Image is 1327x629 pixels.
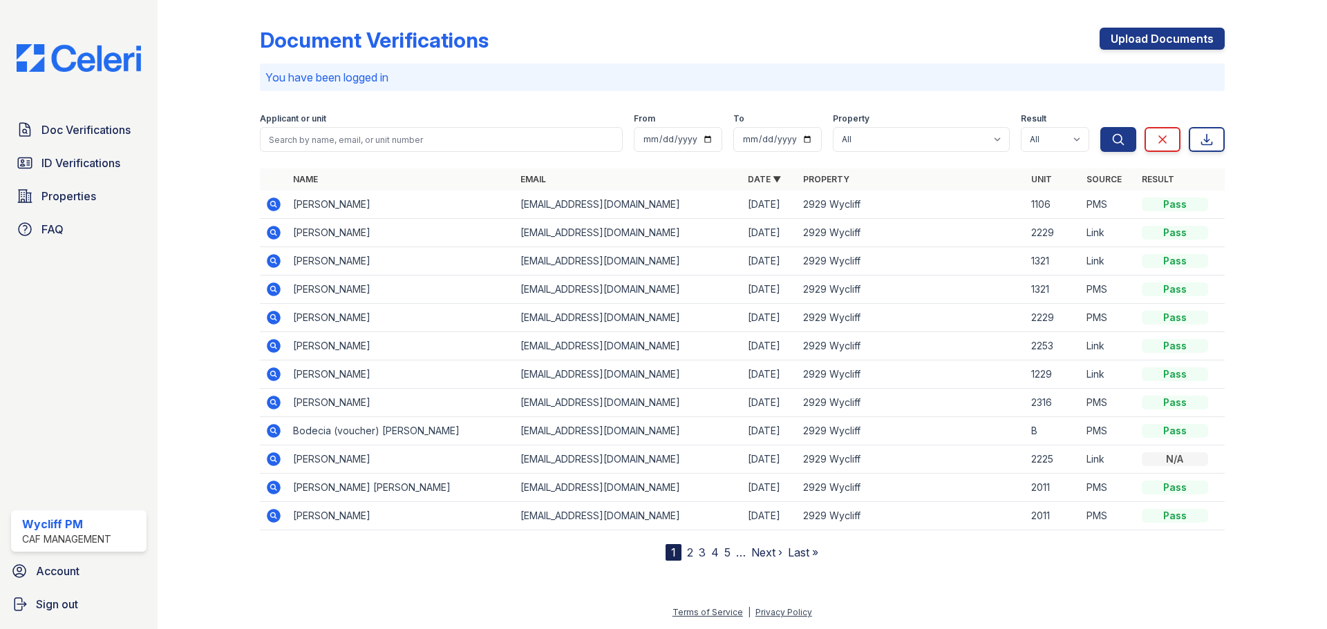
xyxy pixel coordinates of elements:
div: Pass [1142,254,1208,268]
td: 2316 [1026,389,1081,417]
td: 2929 Wycliff [798,474,1025,502]
td: [EMAIL_ADDRESS][DOMAIN_NAME] [515,445,742,474]
td: [PERSON_NAME] [PERSON_NAME] [288,474,515,502]
td: [PERSON_NAME] [288,360,515,389]
div: Pass [1142,481,1208,494]
td: [DATE] [742,219,798,247]
td: PMS [1081,275,1136,304]
span: FAQ [41,221,64,238]
td: 2929 Wycliff [798,332,1025,360]
div: Wycliff PM [22,516,111,532]
td: [PERSON_NAME] [288,502,515,530]
td: [DATE] [742,360,798,389]
td: Link [1081,247,1136,275]
td: [DATE] [742,191,798,219]
td: [EMAIL_ADDRESS][DOMAIN_NAME] [515,247,742,275]
td: [EMAIL_ADDRESS][DOMAIN_NAME] [515,332,742,360]
a: Doc Verifications [11,116,147,144]
td: Link [1081,219,1136,247]
span: Account [36,563,79,579]
a: Terms of Service [672,607,743,617]
a: Source [1086,174,1122,184]
td: Link [1081,360,1136,389]
td: PMS [1081,191,1136,219]
td: PMS [1081,417,1136,445]
div: Pass [1142,509,1208,523]
td: 2929 Wycliff [798,191,1025,219]
p: You have been logged in [265,69,1219,86]
td: [DATE] [742,389,798,417]
label: From [634,113,655,124]
a: Email [520,174,546,184]
a: Privacy Policy [755,607,812,617]
td: 2929 Wycliff [798,304,1025,332]
td: 2253 [1026,332,1081,360]
a: Sign out [6,590,152,618]
label: Property [833,113,869,124]
span: Properties [41,188,96,204]
td: [EMAIL_ADDRESS][DOMAIN_NAME] [515,389,742,417]
td: 2229 [1026,304,1081,332]
td: [DATE] [742,275,798,304]
td: [EMAIL_ADDRESS][DOMAIN_NAME] [515,417,742,445]
td: PMS [1081,389,1136,417]
span: Sign out [36,596,78,612]
td: Link [1081,332,1136,360]
div: Pass [1142,424,1208,438]
td: [PERSON_NAME] [288,332,515,360]
td: 2929 Wycliff [798,445,1025,474]
td: 2929 Wycliff [798,389,1025,417]
div: Pass [1142,282,1208,296]
span: ID Verifications [41,155,120,171]
td: [PERSON_NAME] [288,304,515,332]
a: ID Verifications [11,149,147,177]
td: [DATE] [742,417,798,445]
a: 5 [724,545,731,559]
td: [DATE] [742,304,798,332]
td: [DATE] [742,445,798,474]
a: 4 [711,545,719,559]
span: Doc Verifications [41,122,131,138]
label: Result [1021,113,1046,124]
label: Applicant or unit [260,113,326,124]
span: … [736,544,746,561]
td: [DATE] [742,502,798,530]
td: [PERSON_NAME] [288,191,515,219]
img: CE_Logo_Blue-a8612792a0a2168367f1c8372b55b34899dd931a85d93a1a3d3e32e68fde9ad4.png [6,44,152,72]
a: Last » [788,545,818,559]
a: Properties [11,182,147,210]
a: Name [293,174,318,184]
td: [PERSON_NAME] [288,275,515,304]
td: 2225 [1026,445,1081,474]
div: 1 [666,544,681,561]
td: 1321 [1026,275,1081,304]
a: 2 [687,545,693,559]
a: Date ▼ [748,174,781,184]
div: Pass [1142,226,1208,240]
td: 2929 Wycliff [798,247,1025,275]
div: Document Verifications [260,28,489,52]
td: [PERSON_NAME] [288,389,515,417]
div: | [748,607,751,617]
td: 2229 [1026,219,1081,247]
div: Pass [1142,311,1208,325]
a: FAQ [11,215,147,243]
a: Property [803,174,849,184]
td: [DATE] [742,247,798,275]
a: Upload Documents [1100,28,1225,50]
a: 3 [699,545,706,559]
div: Pass [1142,367,1208,381]
td: [PERSON_NAME] [288,219,515,247]
td: [EMAIL_ADDRESS][DOMAIN_NAME] [515,275,742,304]
td: 2929 Wycliff [798,417,1025,445]
td: Link [1081,445,1136,474]
td: 1106 [1026,191,1081,219]
td: 1229 [1026,360,1081,389]
td: [PERSON_NAME] [288,247,515,275]
td: PMS [1081,502,1136,530]
a: Next › [751,545,782,559]
td: [DATE] [742,332,798,360]
td: [PERSON_NAME] [288,445,515,474]
td: 2011 [1026,474,1081,502]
